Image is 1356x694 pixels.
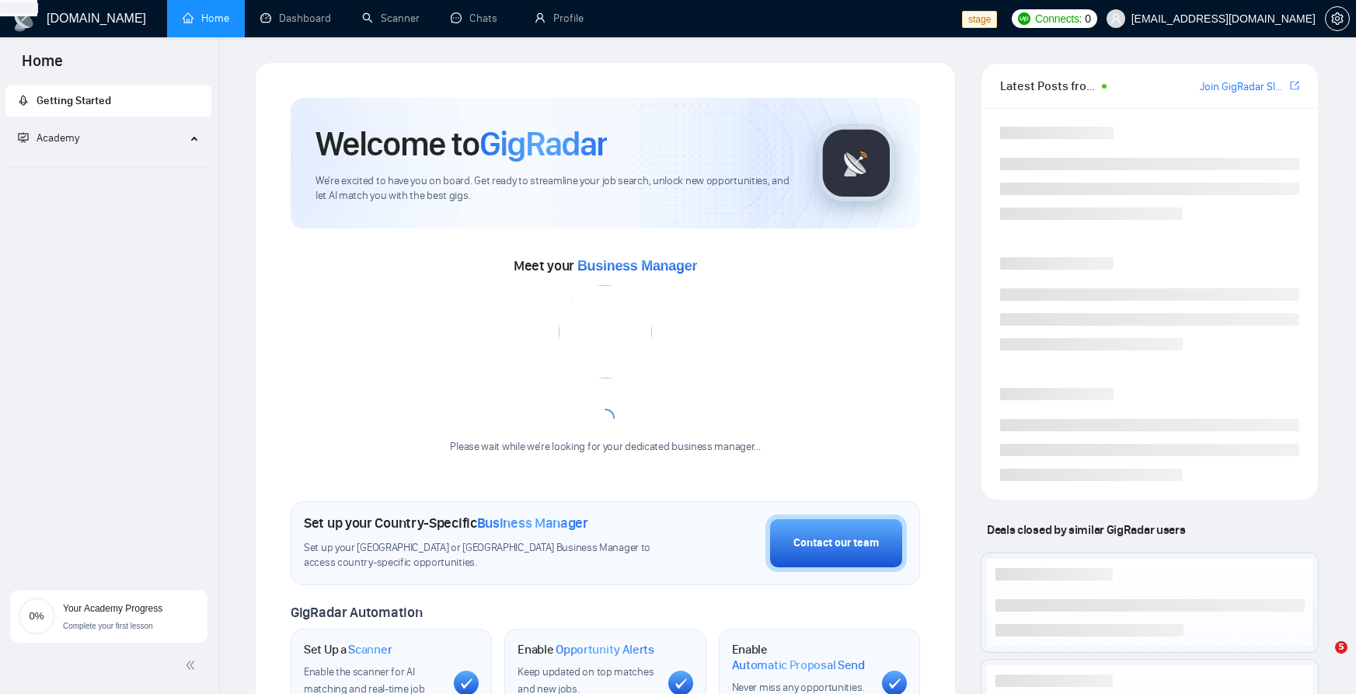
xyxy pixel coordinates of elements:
[1290,79,1299,92] span: export
[5,85,211,117] li: Getting Started
[315,123,607,165] h1: Welcome to
[451,12,504,25] a: messageChats
[348,642,392,657] span: Scanner
[1326,12,1349,25] span: setting
[18,131,79,145] span: Academy
[63,622,153,630] span: Complete your first lesson
[962,11,997,28] span: stage
[1303,641,1340,678] iframe: Intercom live chat
[793,535,879,552] div: Contact our team
[183,12,229,25] a: homeHome
[577,258,697,274] span: Business Manager
[732,657,865,673] span: Automatic Proposal Send
[1200,78,1287,96] a: Join GigRadar Slack Community
[1335,641,1347,654] span: 5
[1325,12,1350,25] a: setting
[63,603,162,614] span: Your Academy Progress
[1110,13,1121,24] span: user
[185,657,200,673] span: double-left
[291,604,422,621] span: GigRadar Automation
[594,407,616,429] span: loading
[441,440,769,455] div: Please wait while we're looking for your dedicated business manager...
[18,132,29,143] span: fund-projection-screen
[514,257,697,274] span: Meet your
[732,681,864,694] span: Never miss any opportunities.
[9,50,75,82] span: Home
[556,642,654,657] span: Opportunity Alerts
[732,642,870,672] h1: Enable
[1325,6,1350,31] button: setting
[518,642,654,657] h1: Enable
[315,174,793,204] span: We're excited to have you on board. Get ready to streamline your job search, unlock new opportuni...
[362,12,420,25] a: searchScanner
[1018,12,1030,25] img: upwork-logo.png
[37,94,111,107] span: Getting Started
[260,12,331,25] a: dashboardDashboard
[981,516,1191,543] span: Deals closed by similar GigRadar users
[817,124,895,202] img: gigradar-logo.png
[37,131,79,145] span: Academy
[1085,10,1091,27] span: 0
[1035,10,1082,27] span: Connects:
[535,12,584,25] a: userProfile
[559,285,652,378] img: error
[765,514,907,572] button: Contact our team
[304,514,588,532] h1: Set up your Country-Specific
[1000,76,1097,96] span: Latest Posts from the GigRadar Community
[304,541,666,570] span: Set up your [GEOGRAPHIC_DATA] or [GEOGRAPHIC_DATA] Business Manager to access country-specific op...
[5,160,211,170] li: Academy Homepage
[1290,78,1299,93] a: export
[12,7,37,32] img: logo
[477,514,588,532] span: Business Manager
[479,123,607,165] span: GigRadar
[18,95,29,106] span: rocket
[304,642,392,657] h1: Set Up a
[18,611,55,621] span: 0%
